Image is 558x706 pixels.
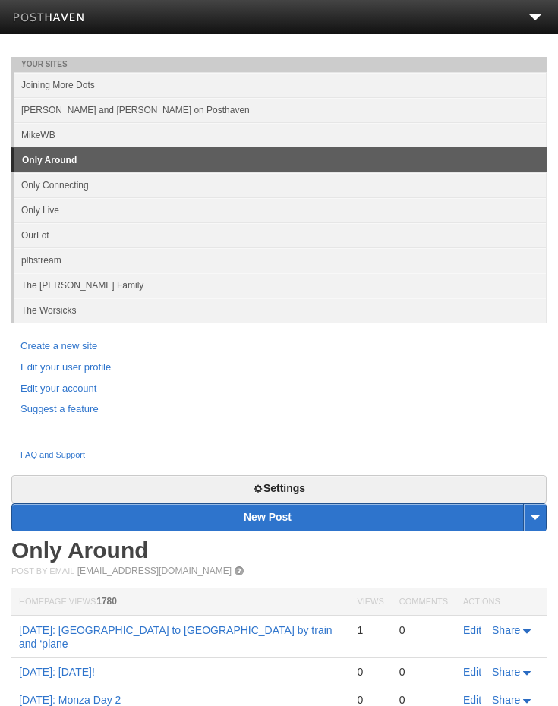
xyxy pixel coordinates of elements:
[14,72,547,97] a: Joining More Dots
[20,360,538,376] a: Edit your user profile
[20,402,538,418] a: Suggest a feature
[399,665,448,679] div: 0
[11,566,74,575] span: Post by Email
[456,588,547,616] th: Actions
[14,148,547,172] a: Only Around
[463,694,481,706] a: Edit
[14,222,547,247] a: OurLot
[14,273,547,298] a: The [PERSON_NAME] Family
[399,623,448,637] div: 0
[11,475,547,503] a: Settings
[492,666,520,678] span: Share
[11,57,547,72] li: Your Sites
[14,172,547,197] a: Only Connecting
[20,449,538,462] a: FAQ and Support
[349,588,391,616] th: Views
[357,623,383,637] div: 1
[463,666,481,678] a: Edit
[14,97,547,122] a: [PERSON_NAME] and [PERSON_NAME] on Posthaven
[19,624,333,650] a: [DATE]: [GEOGRAPHIC_DATA] to [GEOGRAPHIC_DATA] by train and ‘plane
[12,504,546,531] a: New Post
[492,624,520,636] span: Share
[20,381,538,397] a: Edit your account
[463,624,481,636] a: Edit
[20,339,538,355] a: Create a new site
[11,537,149,563] a: Only Around
[492,694,520,706] span: Share
[14,197,547,222] a: Only Live
[19,694,121,706] a: [DATE]: Monza Day 2
[13,13,85,24] img: Posthaven-bar
[11,588,349,616] th: Homepage Views
[392,588,456,616] th: Comments
[77,566,232,576] a: [EMAIL_ADDRESS][DOMAIN_NAME]
[14,298,547,323] a: The Worsicks
[96,596,117,607] span: 1780
[14,247,547,273] a: plbstream
[14,122,547,147] a: MikeWB
[357,665,383,679] div: 0
[19,666,95,678] a: [DATE]: [DATE]!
